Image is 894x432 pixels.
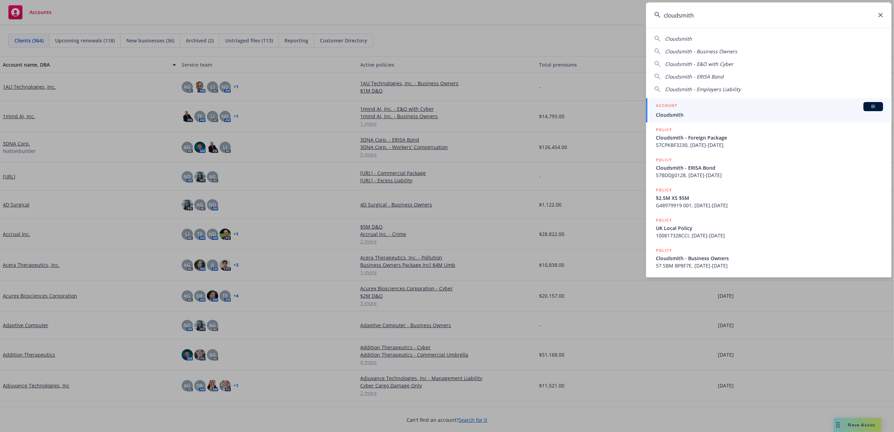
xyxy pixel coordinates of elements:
[665,48,737,55] span: Cloudsmith - Business Owners
[656,102,677,110] h5: ACCOUNT
[656,134,883,141] span: Cloudsmith - Foreign Package
[646,243,892,273] a: POLICYCloudsmith - Business Owners57 SBM BP8F7E, [DATE]-[DATE]
[665,61,733,67] span: Cloudsmith - E&O with Cyber
[656,156,672,163] h5: POLICY
[656,255,883,262] span: Cloudsmith - Business Owners
[665,35,692,42] span: Cloudsmith
[646,213,892,243] a: POLICYUK Local Policy100817328CCI, [DATE]-[DATE]
[665,73,724,80] span: Cloudsmith - ERISA Bond
[656,194,883,202] span: $2.5M XS $5M
[656,164,883,171] span: Cloudsmith - ERISA Bond
[646,122,892,153] a: POLICYCloudsmith - Foreign Package57CPKBF3230, [DATE]-[DATE]
[656,232,883,239] span: 100817328CCI, [DATE]-[DATE]
[866,103,880,110] span: BI
[656,111,883,119] span: Cloudsmith
[656,171,883,179] span: 57BDDJJ0128, [DATE]-[DATE]
[656,141,883,149] span: 57CPKBF3230, [DATE]-[DATE]
[656,262,883,269] span: 57 SBM BP8F7E, [DATE]-[DATE]
[656,202,883,209] span: G48979919 001, [DATE]-[DATE]
[656,217,672,224] h5: POLICY
[646,183,892,213] a: POLICY$2.5M XS $5MG48979919 001, [DATE]-[DATE]
[646,2,892,28] input: Search...
[656,187,672,194] h5: POLICY
[656,247,672,254] h5: POLICY
[656,126,672,133] h5: POLICY
[665,86,741,93] span: Cloudsmith - Employers Liability
[646,153,892,183] a: POLICYCloudsmith - ERISA Bond57BDDJJ0128, [DATE]-[DATE]
[646,98,892,122] a: ACCOUNTBICloudsmith
[656,224,883,232] span: UK Local Policy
